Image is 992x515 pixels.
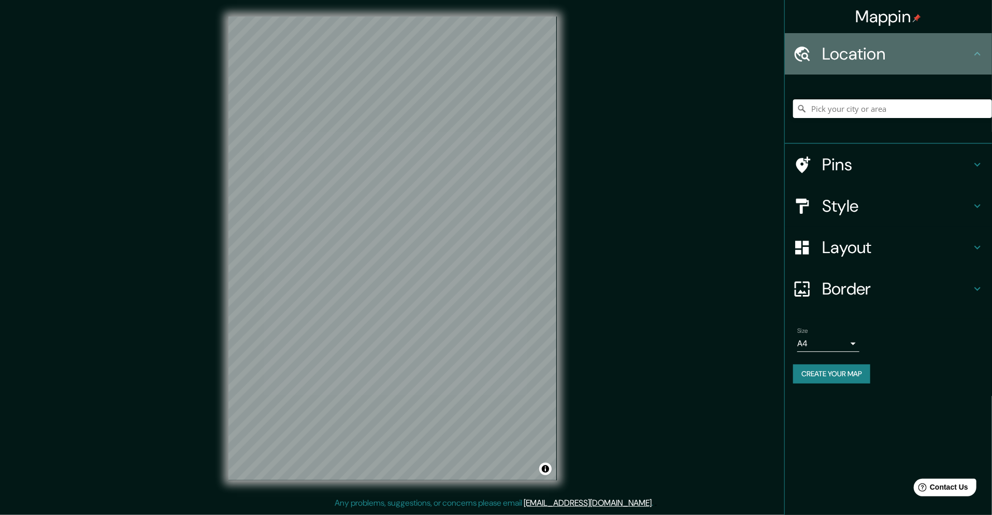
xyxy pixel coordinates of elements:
iframe: Help widget launcher [900,475,981,504]
p: Any problems, suggestions, or concerns please email . [335,497,654,509]
input: Pick your city or area [793,99,992,118]
div: Border [785,268,992,310]
div: A4 [797,335,859,352]
h4: Location [822,43,971,64]
div: Location [785,33,992,75]
h4: Pins [822,154,971,175]
div: Pins [785,144,992,185]
h4: Layout [822,237,971,258]
img: pin-icon.png [913,14,921,22]
div: Style [785,185,992,227]
h4: Border [822,278,971,299]
button: Toggle attribution [539,463,552,475]
div: . [654,497,655,509]
label: Size [797,327,808,335]
h4: Style [822,196,971,216]
button: Create your map [793,364,870,384]
div: . [655,497,657,509]
div: Layout [785,227,992,268]
h4: Mappin [856,6,922,27]
canvas: Map [228,17,557,480]
a: [EMAIL_ADDRESS][DOMAIN_NAME] [524,497,652,508]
